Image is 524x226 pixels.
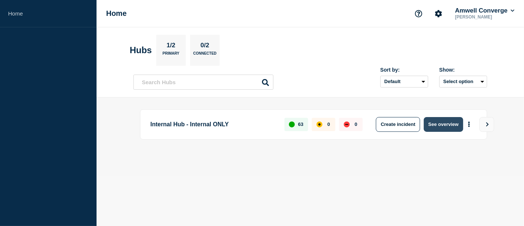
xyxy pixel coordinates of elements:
[298,121,303,127] p: 63
[130,45,152,55] h2: Hubs
[411,6,426,21] button: Support
[150,117,276,132] p: Internal Hub - Internal ONLY
[164,42,178,51] p: 1/2
[454,14,516,20] p: [PERSON_NAME]
[380,76,428,88] select: Sort by
[289,121,295,127] div: up
[439,76,487,88] button: Select option
[479,117,494,132] button: View
[424,117,463,132] button: See overview
[344,121,350,127] div: down
[439,67,487,73] div: Show:
[133,75,273,90] input: Search Hubs
[431,6,446,21] button: Account settings
[464,117,474,131] button: More actions
[380,67,428,73] div: Sort by:
[193,51,216,59] p: Connected
[198,42,212,51] p: 0/2
[317,121,322,127] div: affected
[106,9,127,18] h1: Home
[354,121,357,127] p: 0
[376,117,420,132] button: Create incident
[454,7,516,14] button: Amwell Converge
[163,51,179,59] p: Primary
[327,121,330,127] p: 0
